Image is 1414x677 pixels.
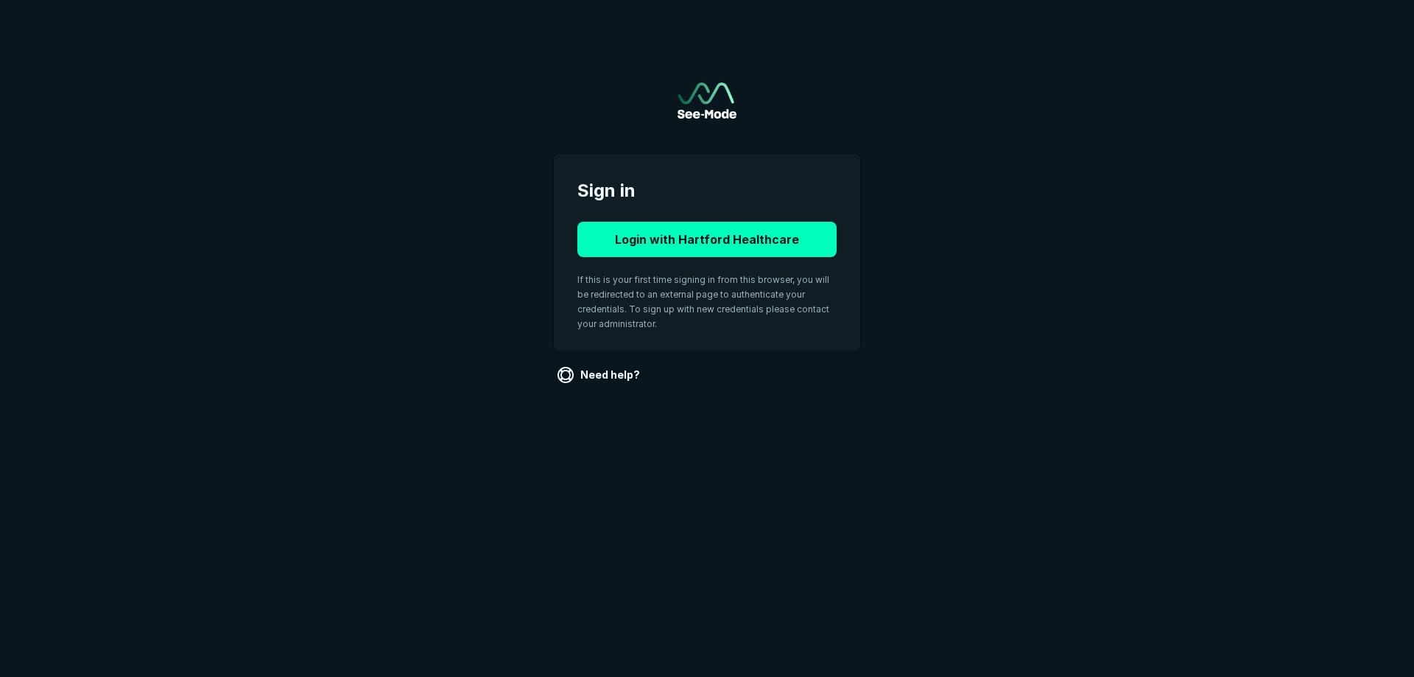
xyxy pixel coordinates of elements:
[554,363,646,387] a: Need help?
[577,274,829,329] span: If this is your first time signing in from this browser, you will be redirected to an external pa...
[678,83,736,119] a: Go to sign in
[678,83,736,119] img: See-Mode Logo
[577,222,837,257] button: Login with Hartford Healthcare
[577,178,837,204] span: Sign in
